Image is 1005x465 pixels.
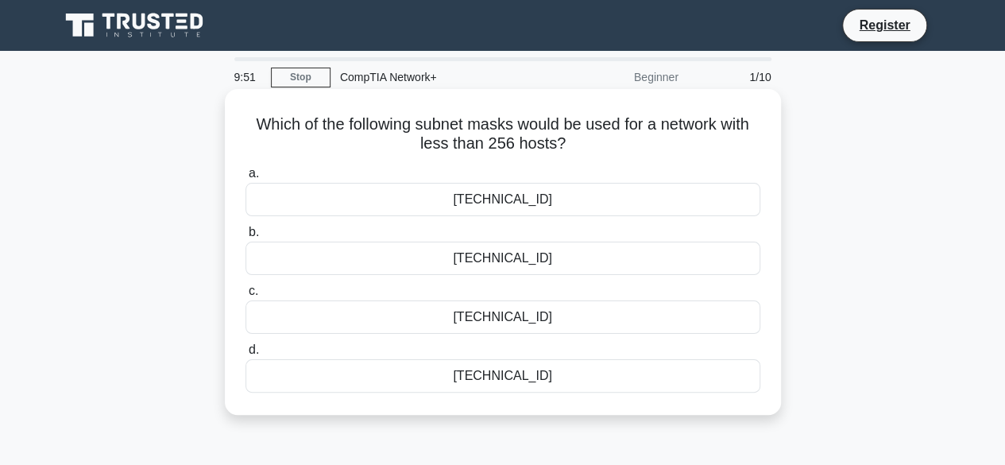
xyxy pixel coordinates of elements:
div: [TECHNICAL_ID] [245,242,760,275]
a: Register [849,15,919,35]
a: Stop [271,68,330,87]
div: 9:51 [225,61,271,93]
span: a. [249,166,259,180]
span: c. [249,284,258,297]
h5: Which of the following subnet masks would be used for a network with less than 256 hosts? [244,114,762,154]
div: 1/10 [688,61,781,93]
span: b. [249,225,259,238]
div: [TECHNICAL_ID] [245,300,760,334]
span: d. [249,343,259,356]
div: [TECHNICAL_ID] [245,183,760,216]
div: [TECHNICAL_ID] [245,359,760,393]
div: Beginner [549,61,688,93]
div: CompTIA Network+ [330,61,549,93]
